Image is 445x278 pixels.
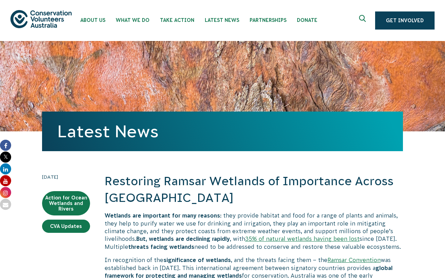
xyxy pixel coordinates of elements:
[250,17,286,23] span: Partnerships
[42,191,90,215] a: Action for Ocean Wetlands and Rivers
[80,17,105,23] span: About Us
[136,236,230,242] b: But, wetlands are declining rapidly
[10,10,72,28] img: logo.svg
[163,257,231,263] b: significance of wetlands
[57,122,159,141] a: Latest News
[42,220,90,233] a: CVA Updates
[375,11,435,30] a: Get Involved
[42,173,90,181] time: [DATE]
[128,244,194,250] b: threats facing wetlands
[355,12,372,29] button: Expand search box Close search box
[105,212,220,219] b: Wetlands are important for many reasons
[245,236,359,242] a: 35% of natural wetlands having been lost
[359,15,368,26] span: Expand search box
[327,257,381,263] a: Ramsar Convention
[116,17,149,23] span: What We Do
[297,17,317,23] span: Donate
[205,17,239,23] span: Latest News
[105,173,403,206] h2: Restoring Ramsar Wetlands of Importance Across [GEOGRAPHIC_DATA]
[105,212,403,251] p: : they provide habitat and food for a range of plants and animals, they help to purify water we u...
[160,17,194,23] span: Take Action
